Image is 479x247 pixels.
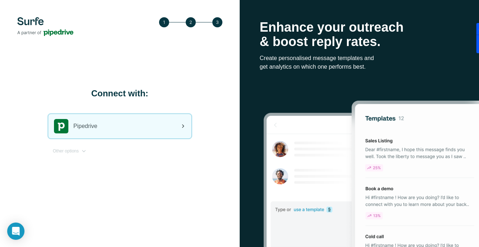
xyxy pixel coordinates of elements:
[159,17,222,27] img: Step 3
[48,88,192,99] h1: Connect with:
[54,119,68,133] img: pipedrive's logo
[260,35,459,49] p: & boost reply rates.
[263,101,479,247] img: Surfe Stock Photo - Selling good vibes
[260,63,459,71] p: get analytics on which one performs best.
[260,54,459,63] p: Create personalised message templates and
[73,122,98,131] span: Pipedrive
[7,223,24,240] div: Open Intercom Messenger
[17,17,73,36] img: Surfe's logo
[260,20,459,35] p: Enhance your outreach
[53,148,79,154] span: Other options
